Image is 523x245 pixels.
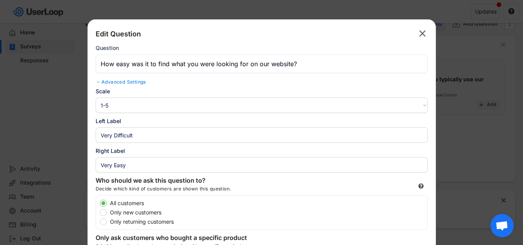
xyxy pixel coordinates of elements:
label: Only new customers [108,210,427,215]
div: Scale [96,87,428,95]
input: Type your question here... [96,55,428,73]
button:  [417,27,428,40]
text:  [419,28,426,39]
div: Decide which kind of customers are shown this question. [96,186,289,195]
div: Right Label [96,147,428,155]
div: Only ask customers who bought a specific product [96,234,250,243]
div: Advanced Settings [96,79,428,85]
div: Edit Question [96,29,141,39]
a: Ouvrir le chat [490,214,514,237]
div: Question [96,45,119,51]
div: Left Label [96,117,428,125]
div: Who should we ask this question to? [96,176,250,186]
label: Only returning customers [108,219,427,224]
label: All customers [108,200,427,206]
